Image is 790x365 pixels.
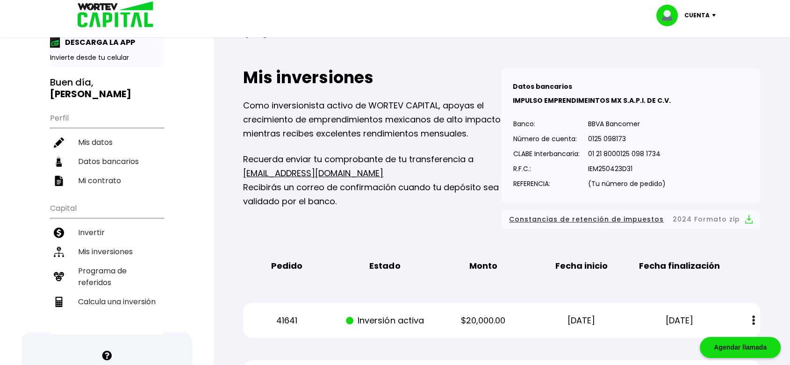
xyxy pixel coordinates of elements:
img: recomiendanos-icon.9b8e9327.svg [54,272,64,282]
img: icon-down [710,14,722,17]
b: [PERSON_NAME] [50,87,131,100]
img: contrato-icon.f2db500c.svg [54,176,64,186]
button: Constancias de retención de impuestos2024 Formato zip [509,214,753,225]
a: [EMAIL_ADDRESS][DOMAIN_NAME] [243,167,383,179]
h2: Mis inversiones [243,68,502,87]
p: CLABE Interbancaria: [513,147,580,161]
p: Banco: [513,117,580,131]
img: inversiones-icon.6695dc30.svg [54,247,64,257]
a: Calcula una inversión [50,292,164,311]
p: $20,000.00 [442,314,524,328]
ul: Perfil [50,107,164,190]
p: Inversión activa [344,314,426,328]
b: Fecha inicio [555,259,608,273]
p: IEM250423D31 [588,162,666,176]
p: DESCARGA LA APP [60,36,135,48]
p: Como inversionista activo de WORTEV CAPITAL, apoyas el crecimiento de emprendimientos mexicanos d... [243,99,502,141]
div: Agendar llamada [700,337,781,358]
p: 41641 [245,314,328,328]
p: 01 21 8000125 098 1734 [588,147,666,161]
h3: Buen día, [50,77,164,100]
a: Mis inversiones [50,242,164,261]
a: Datos bancarios [50,152,164,171]
span: Constancias de retención de impuestos [509,214,664,225]
p: BBVA Bancomer [588,117,666,131]
b: Estado [369,259,400,273]
img: calculadora-icon.17d418c4.svg [54,297,64,307]
img: app-icon [50,37,60,48]
img: editar-icon.952d3147.svg [54,137,64,148]
p: Invierte desde tu celular [50,53,164,63]
b: Fecha finalización [639,259,720,273]
p: (Tu número de pedido) [588,177,666,191]
p: REFERENCIA: [513,177,580,191]
p: Recuerda enviar tu comprobante de tu transferencia a Recibirás un correo de confirmación cuando t... [243,152,502,208]
a: Mi contrato [50,171,164,190]
img: datos-icon.10cf9172.svg [54,157,64,167]
p: [DATE] [540,314,623,328]
b: Monto [469,259,497,273]
p: [DATE] [638,314,721,328]
b: Datos bancarios [513,82,572,91]
a: Programa de referidos [50,261,164,292]
a: Invertir [50,223,164,242]
ul: Capital [50,198,164,335]
b: Pedido [271,259,302,273]
img: profile-image [656,5,684,26]
p: Número de cuenta: [513,132,580,146]
p: R.F.C.: [513,162,580,176]
a: Mis datos [50,133,164,152]
p: Cuenta [684,8,710,22]
p: 0125 098173 [588,132,666,146]
b: IMPULSO EMPRENDIMEINTOS MX S.A.P.I. DE C.V. [513,96,671,105]
img: invertir-icon.b3b967d7.svg [54,228,64,238]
